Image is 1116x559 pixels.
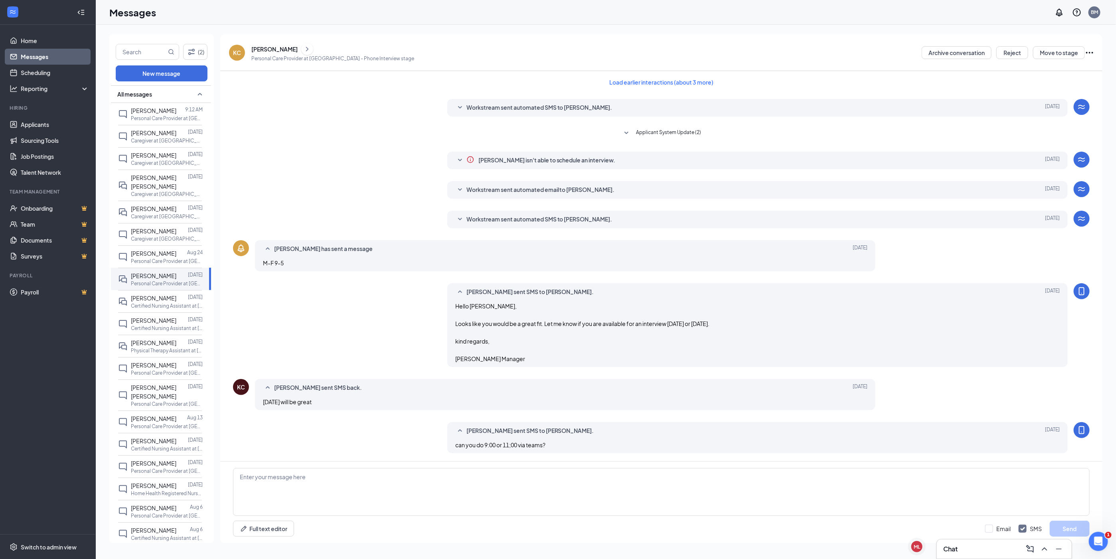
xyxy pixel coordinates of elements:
[131,160,203,166] p: Caregiver at [GEOGRAPHIC_DATA], [GEOGRAPHIC_DATA]
[1105,532,1112,538] span: 1
[188,294,203,300] p: [DATE]
[187,47,196,57] svg: Filter
[131,527,176,534] span: [PERSON_NAME]
[21,85,89,93] div: Reporting
[263,383,273,393] svg: SmallChevronUp
[1077,425,1086,435] svg: MobileSms
[188,173,203,180] p: [DATE]
[131,460,176,467] span: [PERSON_NAME]
[118,529,128,539] svg: ChatInactive
[188,204,203,211] p: [DATE]
[455,156,465,165] svg: SmallChevronDown
[21,65,89,81] a: Scheduling
[118,462,128,472] svg: ChatInactive
[10,272,87,279] div: Payroll
[118,297,128,306] svg: DoubleChat
[131,227,176,235] span: [PERSON_NAME]
[455,185,465,195] svg: SmallChevronDown
[131,213,203,220] p: Caregiver at [GEOGRAPHIC_DATA], [GEOGRAPHIC_DATA]
[622,128,631,138] svg: SmallChevronDown
[131,445,203,452] p: Certified Nursing Assistant at [GEOGRAPHIC_DATA]
[1077,155,1086,164] svg: WorkstreamLogo
[118,484,128,494] svg: ChatInactive
[131,191,203,198] p: Caregiver at [GEOGRAPHIC_DATA], [GEOGRAPHIC_DATA]
[1025,544,1035,554] svg: ComposeMessage
[466,426,594,436] span: [PERSON_NAME] sent SMS to [PERSON_NAME].
[1045,103,1060,113] span: [DATE]
[21,284,89,300] a: PayrollCrown
[1045,185,1060,195] span: [DATE]
[1053,543,1065,555] button: Minimize
[455,426,465,436] svg: SmallChevronUp
[1045,215,1060,224] span: [DATE]
[996,46,1028,59] button: Reject
[116,65,207,81] button: New message
[21,216,89,232] a: TeamCrown
[131,258,203,265] p: Personal Care Provider at [GEOGRAPHIC_DATA], [GEOGRAPHIC_DATA]
[263,259,284,267] span: M-F 9-5
[233,49,241,57] div: KC
[1024,543,1037,555] button: ComposeMessage
[303,44,311,54] svg: ChevronRight
[853,383,867,393] span: [DATE]
[118,132,128,141] svg: ChatInactive
[1045,426,1060,436] span: [DATE]
[131,174,176,190] span: [PERSON_NAME] [PERSON_NAME]
[1045,156,1060,165] span: [DATE]
[622,128,701,138] button: SmallChevronDownApplicant System Update (2)
[21,543,77,551] div: Switch to admin view
[274,383,362,393] span: [PERSON_NAME] sent SMS back.
[914,543,920,550] div: ML
[466,103,612,113] span: Workstream sent automated SMS to [PERSON_NAME].
[109,6,156,19] h1: Messages
[188,128,203,135] p: [DATE]
[131,152,176,159] span: [PERSON_NAME]
[131,490,203,497] p: Home Health Registered Nurse at [GEOGRAPHIC_DATA], [GEOGRAPHIC_DATA]
[131,294,176,302] span: [PERSON_NAME]
[455,215,465,224] svg: SmallChevronDown
[131,482,176,489] span: [PERSON_NAME]
[131,369,203,376] p: Personal Care Provider at [GEOGRAPHIC_DATA], [GEOGRAPHIC_DATA]
[21,248,89,264] a: SurveysCrown
[455,287,465,297] svg: SmallChevronUp
[131,384,176,400] span: [PERSON_NAME] [PERSON_NAME]
[188,459,203,466] p: [DATE]
[602,76,720,89] button: Load earlier interactions (about 3 more)
[118,417,128,427] svg: ChatInactive
[240,525,248,533] svg: Pen
[77,8,85,16] svg: Collapse
[131,280,203,287] p: Personal Care Provider at [GEOGRAPHIC_DATA]
[1072,8,1082,17] svg: QuestionInfo
[131,535,203,541] p: Certified Nursing Assistant at [GEOGRAPHIC_DATA], [GEOGRAPHIC_DATA]
[251,45,298,53] div: [PERSON_NAME]
[131,302,203,309] p: Certified Nursing Assistant at [GEOGRAPHIC_DATA], [GEOGRAPHIC_DATA]
[131,361,176,369] span: [PERSON_NAME]
[466,156,474,164] svg: Info
[188,383,203,390] p: [DATE]
[131,205,176,212] span: [PERSON_NAME]
[478,156,616,165] span: [PERSON_NAME] isn't able to schedule an interview.
[168,49,174,55] svg: MagnifyingGlass
[1033,46,1085,59] button: Move to stage
[131,512,203,519] p: Personal Care Provider at [GEOGRAPHIC_DATA]
[131,415,176,422] span: [PERSON_NAME]
[21,132,89,148] a: Sourcing Tools
[21,117,89,132] a: Applicants
[188,151,203,158] p: [DATE]
[10,543,18,551] svg: Settings
[263,244,273,254] svg: SmallChevronUp
[183,44,207,60] button: Filter (2)
[466,185,615,195] span: Workstream sent automated email to [PERSON_NAME].
[1055,8,1064,17] svg: Notifications
[185,106,203,113] p: 9:12 AM
[9,8,17,16] svg: WorkstreamLogo
[131,115,203,122] p: Personal Care Provider at [GEOGRAPHIC_DATA]
[131,423,203,430] p: Personal Care Provider at [GEOGRAPHIC_DATA]
[188,481,203,488] p: [DATE]
[466,287,594,297] span: [PERSON_NAME] sent SMS to [PERSON_NAME].
[263,398,312,405] span: [DATE] will be great
[188,271,203,278] p: [DATE]
[237,383,245,391] div: KC
[1040,544,1049,554] svg: ChevronUp
[1038,543,1051,555] button: ChevronUp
